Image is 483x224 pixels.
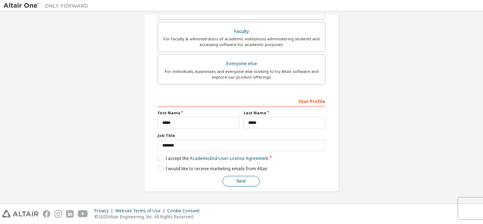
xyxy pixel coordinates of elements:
[2,210,39,218] img: altair_logo.svg
[94,208,115,214] div: Privacy
[158,133,325,138] label: Job Title
[222,176,260,186] button: Next
[54,210,62,218] img: instagram.svg
[244,110,325,116] label: Last Name
[162,36,321,47] div: For faculty & administrators of academic institutions administering students and accessing softwa...
[158,95,325,107] div: Your Profile
[115,208,167,214] div: Website Terms of Use
[190,155,268,161] a: Academic End-User License Agreement
[66,210,74,218] img: linkedin.svg
[78,210,88,218] img: youtube.svg
[158,110,239,116] label: First Name
[4,2,92,9] img: Altair One
[43,210,50,218] img: facebook.svg
[94,214,204,220] p: © 2025 Altair Engineering, Inc. All Rights Reserved.
[167,208,204,214] div: Cookie Consent
[162,27,321,36] div: Faculty
[162,69,321,80] div: For individuals, businesses and everyone else looking to try Altair software and explore our prod...
[158,166,268,172] label: I would like to receive marketing emails from Altair
[158,155,268,161] label: I accept the
[162,59,321,69] div: Everyone else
